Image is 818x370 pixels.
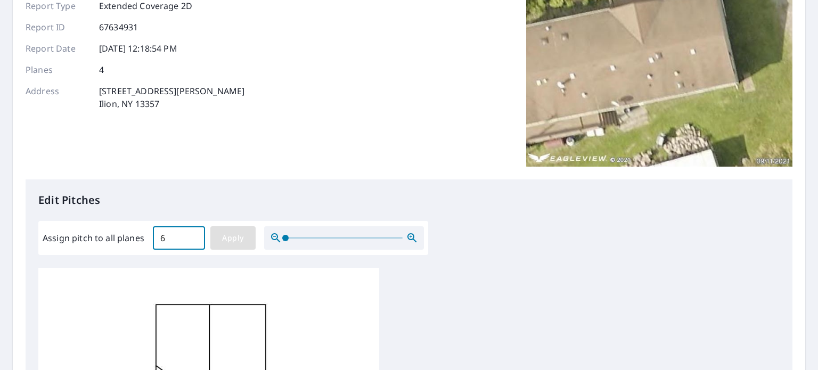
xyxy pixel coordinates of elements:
[26,85,89,110] p: Address
[43,232,144,244] label: Assign pitch to all planes
[26,21,89,34] p: Report ID
[153,223,205,253] input: 00.0
[26,63,89,76] p: Planes
[219,232,247,245] span: Apply
[99,42,177,55] p: [DATE] 12:18:54 PM
[210,226,256,250] button: Apply
[99,63,104,76] p: 4
[26,42,89,55] p: Report Date
[99,85,244,110] p: [STREET_ADDRESS][PERSON_NAME] Ilion, NY 13357
[99,21,138,34] p: 67634931
[38,192,780,208] p: Edit Pitches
